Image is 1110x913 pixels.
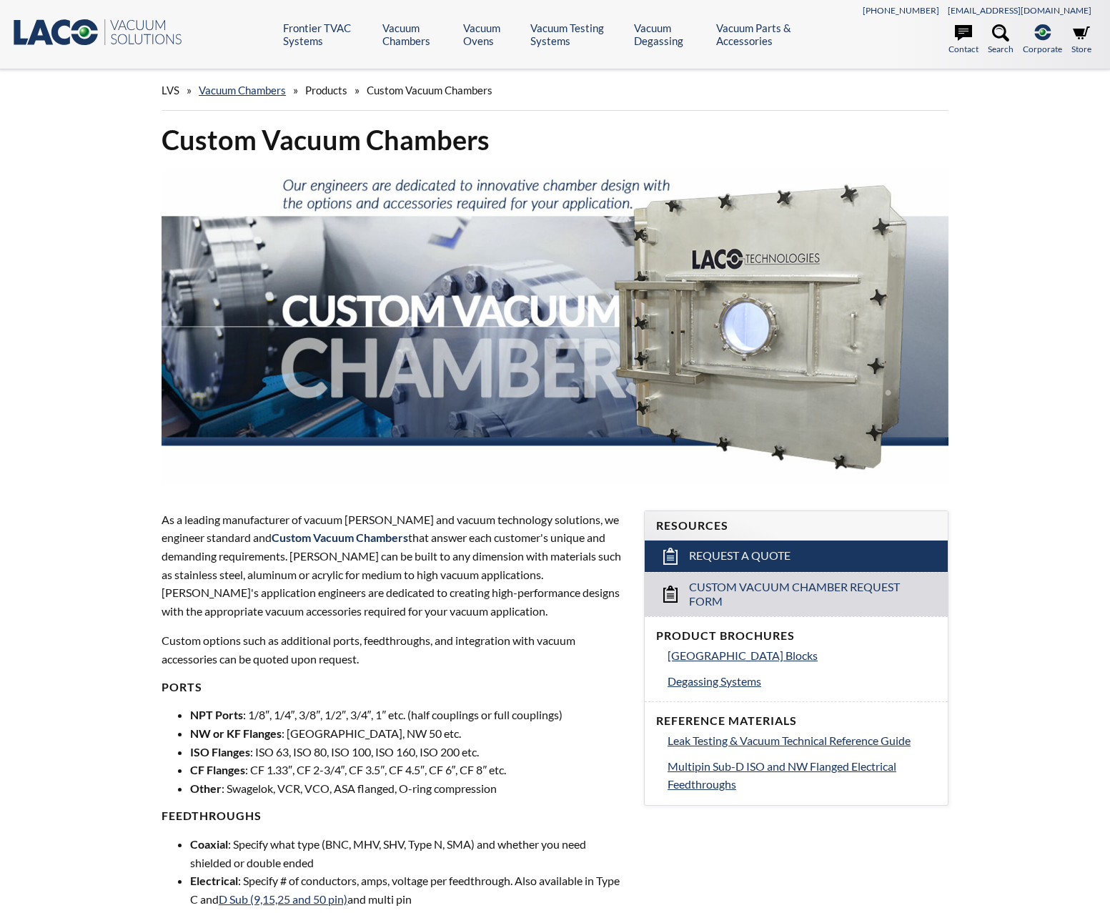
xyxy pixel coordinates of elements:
img: Custom Vacuum Chamber header [162,169,948,483]
span: Multipin Sub-D ISO and NW Flanged Electrical Feedthroughs [668,759,896,791]
span: LVS [162,84,179,97]
a: [EMAIL_ADDRESS][DOMAIN_NAME] [948,5,1091,16]
li: : Specify what type (BNC, MHV, SHV, Type N, SMA) and whether you need shielded or double ended [190,835,627,872]
h4: Resources [656,518,936,533]
strong: Other [190,781,222,795]
span: Request a Quote [689,548,791,563]
h4: PORTS [162,680,627,695]
a: D Sub (9,15,25 and 50 pin) [219,892,347,906]
a: Vacuum Parts & Accessories [716,21,823,47]
a: Store [1071,24,1091,56]
a: Vacuum Chambers [382,21,452,47]
span: Leak Testing & Vacuum Technical Reference Guide [668,734,911,747]
a: Custom Vacuum Chamber Request Form [645,572,948,617]
a: Vacuum Chambers [199,84,286,97]
span: Degassing Systems [668,674,761,688]
span: Products [305,84,347,97]
a: Degassing Systems [668,672,936,691]
a: Multipin Sub-D ISO and NW Flanged Electrical Feedthroughs [668,757,936,794]
a: Leak Testing & Vacuum Technical Reference Guide [668,731,936,750]
strong: Electrical [190,874,238,887]
span: [GEOGRAPHIC_DATA] Blocks [668,648,818,662]
a: Search [988,24,1014,56]
li: : Specify # of conductors, amps, voltage per feedthrough. Also available in Type C and and multi pin [190,872,627,908]
strong: CF Flanges [190,763,245,776]
li: : Swagelok, VCR, VCO, ASA flanged, O-ring compression [190,779,627,798]
span: Corporate [1023,42,1062,56]
h1: Custom Vacuum Chambers [162,122,948,157]
a: [GEOGRAPHIC_DATA] Blocks [668,646,936,665]
a: Contact [948,24,978,56]
li: : ISO 63, ISO 80, ISO 100, ISO 160, ISO 200 etc. [190,743,627,761]
p: As a leading manufacturer of vacuum [PERSON_NAME] and vacuum technology solutions, we engineer st... [162,510,627,621]
strong: NPT Ports [190,708,243,721]
a: Vacuum Degassing [634,21,705,47]
strong: Coaxial [190,837,228,851]
span: Custom Vacuum Chamber Request Form [689,580,904,610]
a: Vacuum Ovens [463,21,520,47]
a: Frontier TVAC Systems [283,21,372,47]
h4: FEEDTHROUGHS [162,809,627,824]
li: : CF 1.33″, CF 2-3/4″, CF 3.5″, CF 4.5″, CF 6″, CF 8″ etc. [190,761,627,779]
a: [PHONE_NUMBER] [863,5,939,16]
div: » » » [162,70,948,111]
strong: NW or KF Flanges [190,726,282,740]
li: : 1/8″, 1/4″, 3/8″, 1/2″, 3/4″, 1″ etc. (half couplings or full couplings) [190,706,627,724]
li: : [GEOGRAPHIC_DATA], NW 50 etc. [190,724,627,743]
h4: Product Brochures [656,628,936,643]
p: Custom options such as additional ports, feedthroughs, and integration with vacuum accessories ca... [162,631,627,668]
span: Custom Vacuum Chambers [272,530,408,544]
a: Request a Quote [645,541,948,572]
strong: ISO Flanges [190,745,250,759]
a: Vacuum Testing Systems [530,21,623,47]
h4: Reference Materials [656,714,936,729]
span: Custom Vacuum Chambers [367,84,492,97]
